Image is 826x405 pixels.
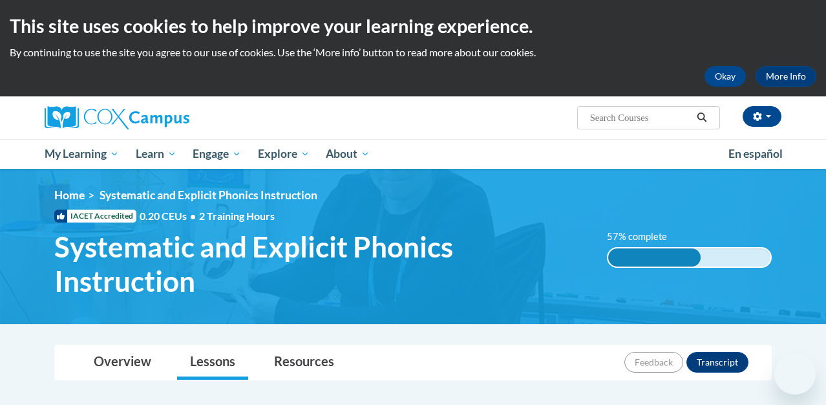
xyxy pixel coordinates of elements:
span: Systematic and Explicit Phonics Instruction [100,188,317,202]
span: Explore [258,146,310,162]
a: More Info [756,66,816,87]
button: Okay [704,66,746,87]
span: Engage [193,146,241,162]
a: Overview [81,345,164,380]
img: Cox Campus [45,106,189,129]
a: Learn [127,139,185,169]
a: Resources [261,345,347,380]
div: Main menu [35,139,791,169]
span: Learn [136,146,176,162]
h2: This site uses cookies to help improve your learning experience. [10,13,816,39]
span: • [190,210,196,222]
span: 0.20 CEUs [140,209,199,223]
input: Search Courses [589,110,692,126]
span: 2 Training Hours [199,210,275,222]
span: My Learning [45,146,119,162]
button: Account Settings [743,106,781,127]
a: En español [720,140,791,168]
a: Home [54,188,85,202]
span: Systematic and Explicit Phonics Instruction [54,230,588,298]
span: En español [728,147,783,160]
button: Feedback [624,352,683,373]
button: Transcript [686,352,748,373]
a: Engage [184,139,249,169]
button: Search [692,110,712,126]
a: Explore [249,139,318,169]
iframe: Button to launch messaging window [774,353,816,395]
a: My Learning [36,139,127,169]
label: 57% complete [607,230,681,244]
a: About [318,139,379,169]
a: Lessons [177,345,248,380]
div: 57% complete [608,248,701,267]
span: About [326,146,370,162]
p: By continuing to use the site you agree to our use of cookies. Use the ‘More info’ button to read... [10,45,816,60]
span: IACET Accredited [54,210,136,223]
a: Cox Campus [45,106,277,129]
